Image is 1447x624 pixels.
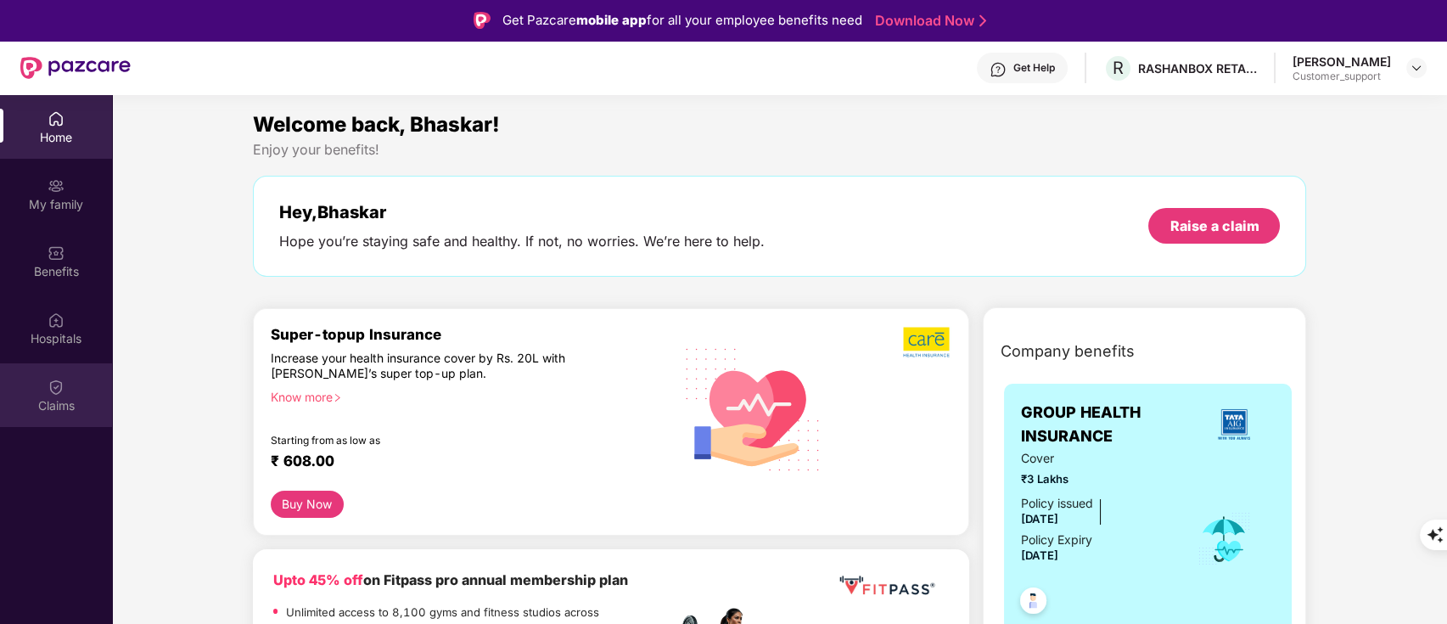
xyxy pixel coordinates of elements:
span: Cover [1021,449,1173,468]
div: Know more [271,390,658,402]
img: insurerLogo [1211,402,1257,447]
img: svg+xml;base64,PHN2ZyBpZD0iSG9zcGl0YWxzIiB4bWxucz0iaHR0cDovL3d3dy53My5vcmcvMjAwMC9zdmciIHdpZHRoPS... [48,312,64,329]
img: svg+xml;base64,PHN2ZyBpZD0iSGVscC0zMngzMiIgeG1sbnM9Imh0dHA6Ly93d3cudzMub3JnLzIwMDAvc3ZnIiB3aWR0aD... [990,61,1007,78]
div: Policy issued [1021,494,1093,513]
div: ₹ 608.00 [271,453,651,473]
img: New Pazcare Logo [20,57,131,79]
div: Get Pazcare for all your employee benefits need [502,10,862,31]
span: [DATE] [1021,548,1058,562]
img: fppp.png [836,570,938,601]
div: Get Help [1013,61,1055,75]
img: svg+xml;base64,PHN2ZyBpZD0iSG9tZSIgeG1sbnM9Imh0dHA6Ly93d3cudzMub3JnLzIwMDAvc3ZnIiB3aWR0aD0iMjAiIG... [48,110,64,127]
div: RASHANBOX RETAIL PRIVATE LIMITED [1138,60,1257,76]
img: icon [1197,511,1252,567]
img: svg+xml;base64,PHN2ZyB3aWR0aD0iMjAiIGhlaWdodD0iMjAiIHZpZXdCb3g9IjAgMCAyMCAyMCIgZmlsbD0ibm9uZSIgeG... [48,177,64,194]
img: b5dec4f62d2307b9de63beb79f102df3.png [903,326,951,358]
span: R [1113,58,1124,78]
span: [DATE] [1021,512,1058,526]
span: Company benefits [1001,340,1135,363]
span: GROUP HEALTH INSURANCE [1021,401,1192,449]
img: Logo [474,12,491,29]
span: Welcome back, Bhaskar! [253,112,500,137]
span: ₹3 Lakhs [1021,470,1173,488]
button: Buy Now [271,491,345,518]
img: svg+xml;base64,PHN2ZyBpZD0iRHJvcGRvd24tMzJ4MzIiIHhtbG5zPSJodHRwOi8vd3d3LnczLm9yZy8yMDAwL3N2ZyIgd2... [1410,61,1423,75]
div: Enjoy your benefits! [253,141,1307,159]
div: Hey, Bhaskar [279,202,765,222]
div: Hope you’re staying safe and healthy. If not, no worries. We’re here to help. [279,233,765,250]
div: Raise a claim [1169,216,1259,235]
div: Customer_support [1293,70,1391,83]
div: [PERSON_NAME] [1293,53,1391,70]
div: Super-topup Insurance [271,326,668,343]
img: svg+xml;base64,PHN2ZyBpZD0iQmVuZWZpdHMiIHhtbG5zPSJodHRwOi8vd3d3LnczLm9yZy8yMDAwL3N2ZyIgd2lkdGg9Ij... [48,245,64,261]
div: Increase your health insurance cover by Rs. 20L with [PERSON_NAME]’s super top-up plan. [271,351,595,382]
a: Download Now [875,12,981,30]
img: svg+xml;base64,PHN2ZyBpZD0iQ2xhaW0iIHhtbG5zPSJodHRwOi8vd3d3LnczLm9yZy8yMDAwL3N2ZyIgd2lkdGg9IjIwIi... [48,379,64,396]
b: on Fitpass pro annual membership plan [273,571,628,588]
img: svg+xml;base64,PHN2ZyB4bWxucz0iaHR0cDovL3d3dy53My5vcmcvMjAwMC9zdmciIHhtbG5zOnhsaW5rPSJodHRwOi8vd3... [672,326,834,491]
div: Policy Expiry [1021,531,1092,549]
img: Stroke [979,12,986,30]
img: svg+xml;base64,PHN2ZyB4bWxucz0iaHR0cDovL3d3dy53My5vcmcvMjAwMC9zdmciIHdpZHRoPSI0OC45NDMiIGhlaWdodD... [1012,582,1054,624]
div: Starting from as low as [271,434,596,446]
strong: mobile app [576,12,647,28]
span: right [333,393,342,402]
b: Upto 45% off [273,571,363,588]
